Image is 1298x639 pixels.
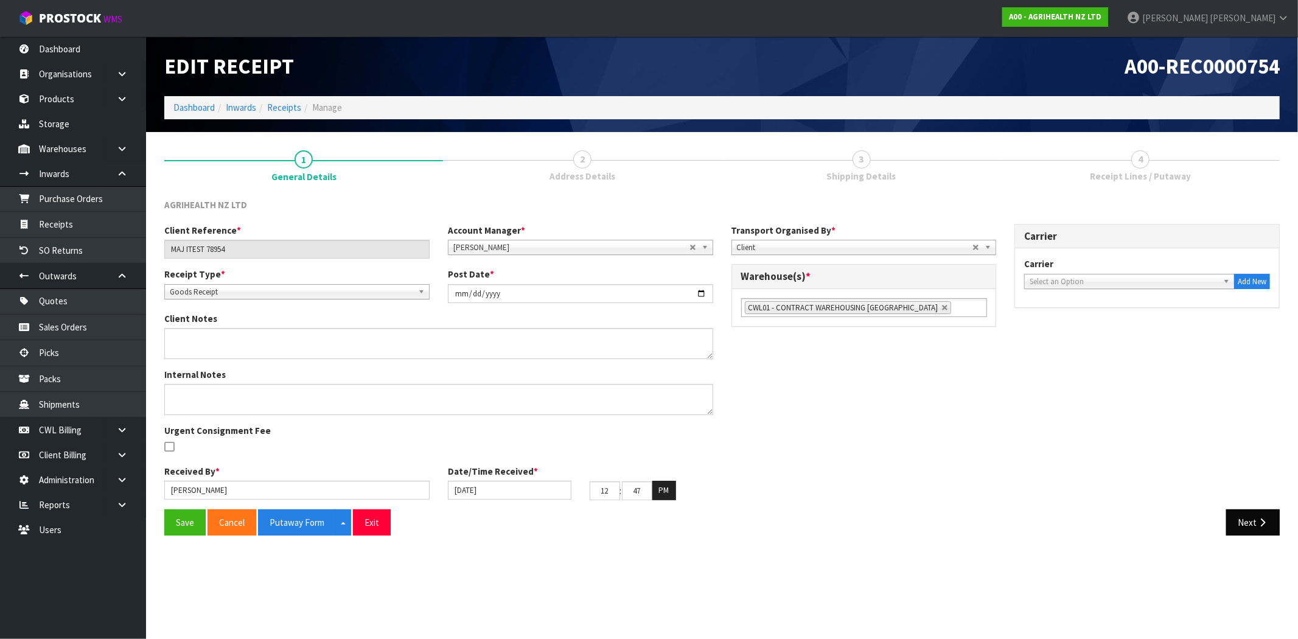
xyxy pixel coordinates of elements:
strong: A00 - AGRIHEALTH NZ LTD [1009,12,1101,22]
span: [PERSON_NAME] [1210,12,1275,24]
span: A00-REC0000754 [1125,53,1280,79]
input: Date/Time received [448,481,571,500]
span: [PERSON_NAME] [1142,12,1208,24]
a: Inwards [226,102,256,113]
label: Date/Time Received [448,465,538,478]
h3: Carrier [1024,231,1270,242]
button: Putaway Form [258,509,336,536]
button: Next [1226,509,1280,536]
input: Client Reference [164,240,430,259]
span: 4 [1131,150,1150,169]
span: General Details [271,170,337,183]
label: Account Manager [448,224,525,237]
label: Client Notes [164,312,217,325]
img: cube-alt.png [18,10,33,26]
td: : [620,481,622,500]
span: Edit Receipt [164,53,294,79]
label: Client Reference [164,224,241,237]
label: Receipt Type [164,268,225,281]
span: Goods Receipt [170,285,413,299]
label: Internal Notes [164,368,226,381]
span: General Details [164,189,1280,545]
label: Carrier [1024,257,1053,270]
small: WMS [103,13,122,25]
a: A00 - AGRIHEALTH NZ LTD [1002,7,1108,27]
label: Urgent Consignment Fee [164,424,271,437]
span: Manage [312,102,342,113]
button: Add New [1234,274,1270,290]
button: Exit [353,509,391,536]
label: Transport Organised By [731,224,836,237]
a: Dashboard [173,102,215,113]
button: Cancel [208,509,256,536]
span: ProStock [39,10,101,26]
span: Address Details [550,170,615,183]
span: Select an Option [1030,274,1218,289]
button: Save [164,509,206,536]
span: Receipt Lines / Putaway [1090,170,1191,183]
label: Received By [164,465,220,478]
button: PM [652,481,676,500]
h3: Warehouse(s) [741,271,987,282]
a: Receipts [267,102,301,113]
input: MM [622,481,652,500]
span: 2 [573,150,591,169]
input: HH [590,481,620,500]
span: AGRIHEALTH NZ LTD [164,199,247,211]
span: 3 [853,150,871,169]
span: [PERSON_NAME] [453,240,689,255]
span: Shipping Details [827,170,896,183]
span: Client [737,240,973,255]
span: 1 [295,150,313,169]
label: Post Date [448,268,494,281]
span: CWL01 - CONTRACT WAREHOUSING [GEOGRAPHIC_DATA] [748,302,938,313]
